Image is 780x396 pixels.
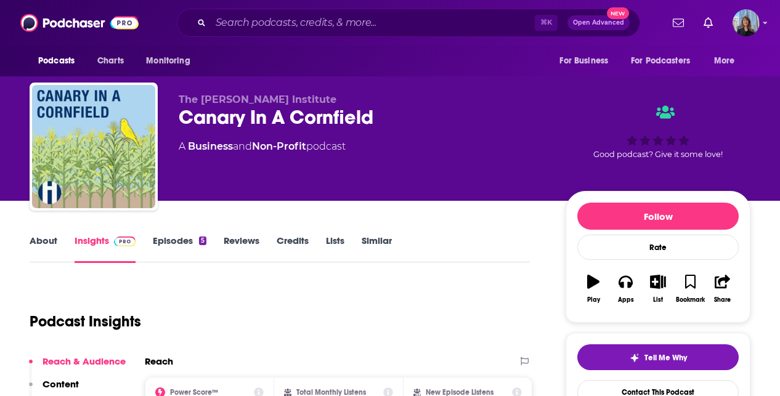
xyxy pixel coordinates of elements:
h2: Reach [145,355,173,367]
div: 5 [199,236,206,245]
button: tell me why sparkleTell Me Why [577,344,739,370]
span: Monitoring [146,52,190,70]
button: Follow [577,203,739,230]
span: and [233,140,252,152]
button: open menu [30,49,91,73]
a: Business [188,140,233,152]
a: InsightsPodchaser Pro [75,235,136,263]
div: Play [587,296,600,304]
p: Content [43,378,79,390]
span: The [PERSON_NAME] Institute [179,94,336,105]
a: Reviews [224,235,259,263]
button: Play [577,267,609,311]
span: New [607,7,629,19]
a: Show notifications dropdown [668,12,689,33]
button: Open AdvancedNew [567,15,630,30]
button: open menu [705,49,750,73]
a: Similar [362,235,392,263]
button: List [642,267,674,311]
a: Credits [277,235,309,263]
a: Non-Profit [252,140,306,152]
img: Podchaser Pro [114,236,136,246]
span: ⌘ K [535,15,558,31]
span: Podcasts [38,52,75,70]
button: Share [707,267,739,311]
input: Search podcasts, credits, & more... [211,13,535,33]
span: Open Advanced [573,20,624,26]
img: tell me why sparkle [630,353,640,363]
span: Good podcast? Give it some love! [593,150,723,159]
button: Apps [609,267,641,311]
p: Reach & Audience [43,355,126,367]
span: More [714,52,735,70]
div: List [653,296,663,304]
button: Bookmark [674,267,706,311]
div: Bookmark [676,296,705,304]
span: Tell Me Why [644,353,687,363]
button: open menu [137,49,206,73]
div: Search podcasts, credits, & more... [177,9,640,37]
a: Show notifications dropdown [699,12,718,33]
img: Canary In A Cornfield [32,85,155,208]
button: Show profile menu [733,9,760,36]
button: open menu [551,49,624,73]
a: About [30,235,57,263]
div: A podcast [179,139,346,154]
h1: Podcast Insights [30,312,141,331]
img: User Profile [733,9,760,36]
span: For Podcasters [631,52,690,70]
a: Lists [326,235,344,263]
button: Reach & Audience [29,355,126,378]
div: Good podcast? Give it some love! [566,94,750,170]
div: Apps [618,296,634,304]
a: Charts [89,49,131,73]
button: open menu [623,49,708,73]
a: Episodes5 [153,235,206,263]
span: For Business [559,52,608,70]
div: Rate [577,235,739,260]
span: Logged in as j.bohrson [733,9,760,36]
div: Share [714,296,731,304]
span: Charts [97,52,124,70]
img: Podchaser - Follow, Share and Rate Podcasts [20,11,139,34]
